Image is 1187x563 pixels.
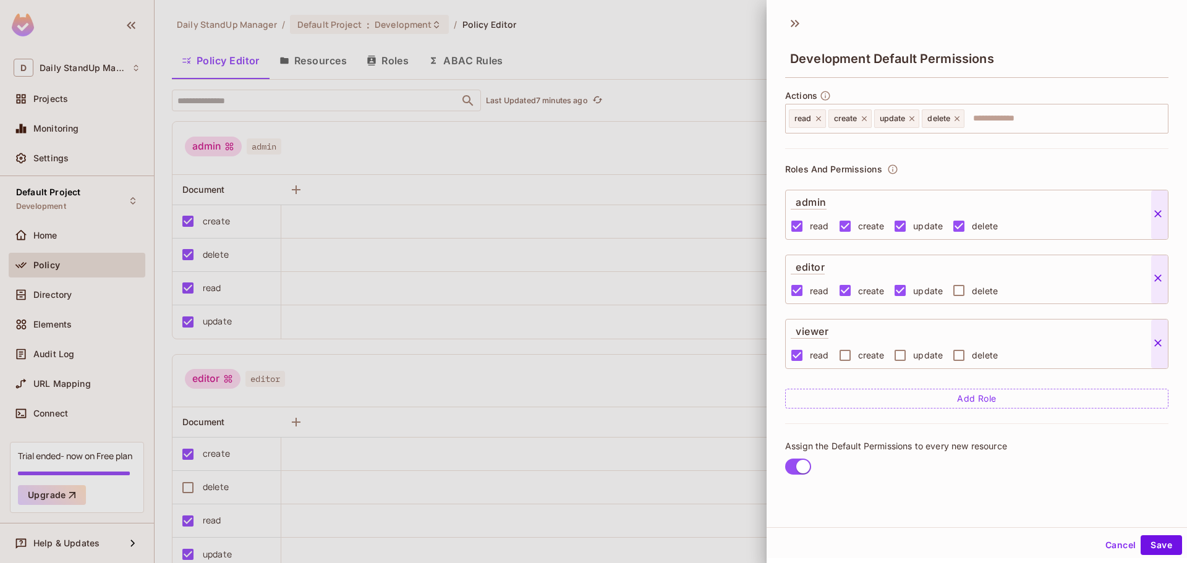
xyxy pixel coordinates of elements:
span: read [794,114,812,124]
p: viewer [791,320,828,339]
span: delete [972,285,998,297]
button: Save [1141,535,1182,555]
div: create [828,109,872,128]
span: Actions [785,91,817,101]
span: update [913,285,943,297]
p: editor [791,255,825,274]
span: delete [972,349,998,361]
span: update [913,349,943,361]
p: admin [791,190,827,210]
button: Add Role [785,389,1168,408]
span: delete [972,220,998,232]
div: delete [922,109,964,128]
span: delete [927,114,950,124]
span: create [858,220,885,232]
span: create [834,114,857,124]
span: Assign the Default Permissions to every new resource [785,441,1007,452]
p: Roles And Permissions [785,164,882,174]
span: read [810,349,829,361]
span: create [858,285,885,297]
span: read [810,285,829,297]
button: Cancel [1100,535,1141,555]
span: read [810,220,829,232]
span: update [913,220,943,232]
div: update [874,109,920,128]
span: create [858,349,885,361]
div: read [789,109,826,128]
span: update [880,114,906,124]
span: Development Default Permissions [790,51,994,66]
